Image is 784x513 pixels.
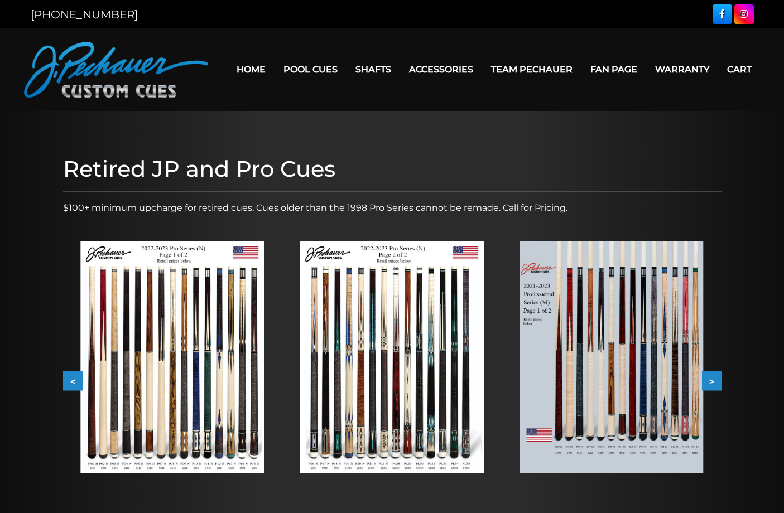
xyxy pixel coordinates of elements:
[63,371,722,391] div: Carousel Navigation
[228,55,275,84] a: Home
[63,371,83,391] button: <
[581,55,646,84] a: Fan Page
[646,55,718,84] a: Warranty
[63,201,722,215] p: $100+ minimum upcharge for retired cues. Cues older than the 1998 Pro Series cannot be remade. Ca...
[63,156,722,182] h1: Retired JP and Pro Cues
[275,55,347,84] a: Pool Cues
[31,8,138,21] a: [PHONE_NUMBER]
[718,55,761,84] a: Cart
[400,55,482,84] a: Accessories
[702,371,722,391] button: >
[24,42,208,98] img: Pechauer Custom Cues
[347,55,400,84] a: Shafts
[482,55,581,84] a: Team Pechauer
